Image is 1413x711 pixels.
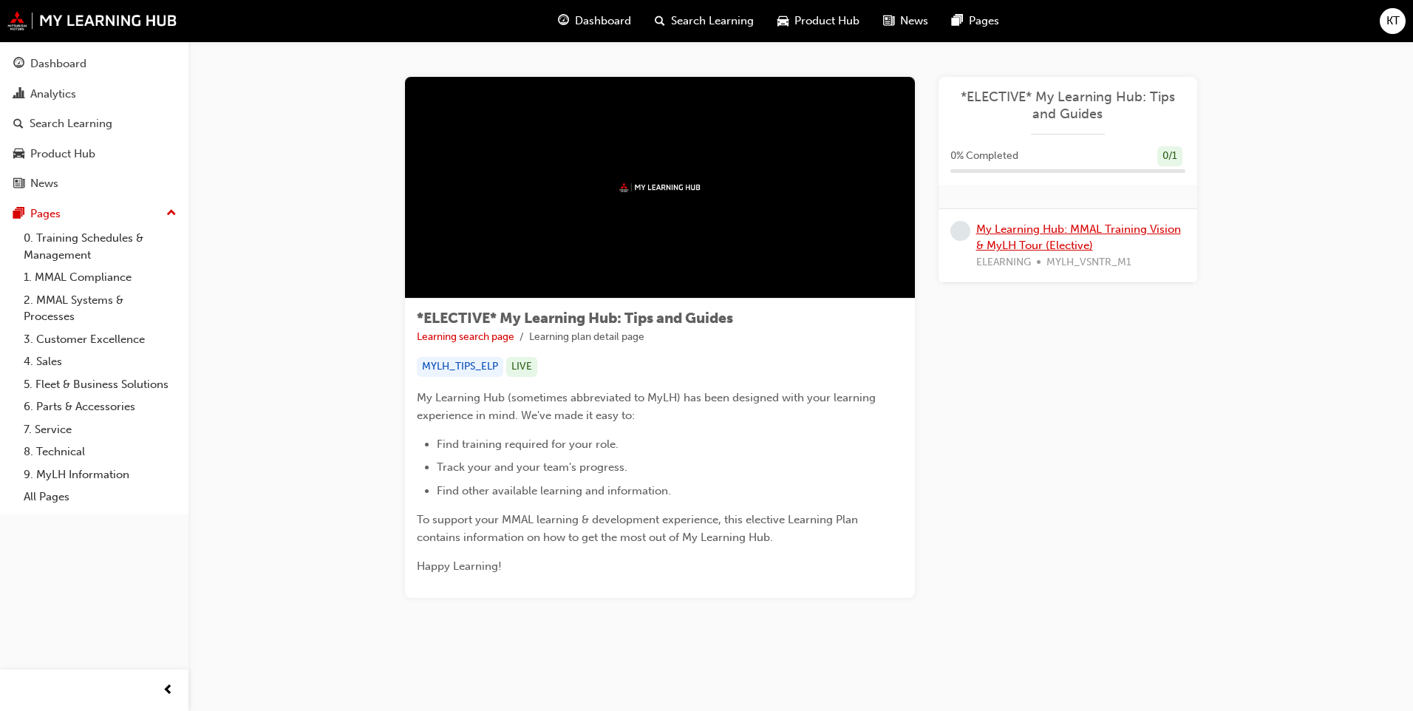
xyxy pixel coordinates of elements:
[18,373,183,396] a: 5. Fleet & Business Solutions
[30,115,112,132] div: Search Learning
[18,440,183,463] a: 8. Technical
[794,13,859,30] span: Product Hub
[619,183,701,192] img: mmal
[950,148,1018,165] span: 0 % Completed
[506,357,537,377] div: LIVE
[417,513,861,544] span: To support your MMAL learning & development experience, this elective Learning Plan contains info...
[766,6,871,36] a: car-iconProduct Hub
[30,55,86,72] div: Dashboard
[950,89,1185,122] a: *ELECTIVE* My Learning Hub: Tips and Guides
[18,418,183,441] a: 7. Service
[13,177,24,191] span: news-icon
[18,463,183,486] a: 9. MyLH Information
[976,254,1031,271] span: ELEARNING
[18,227,183,266] a: 0. Training Schedules & Management
[976,222,1181,253] a: My Learning Hub: MMAL Training Vision & MyLH Tour (Elective)
[883,12,894,30] span: news-icon
[30,205,61,222] div: Pages
[6,200,183,228] button: Pages
[6,50,183,78] a: Dashboard
[18,289,183,328] a: 2. MMAL Systems & Processes
[166,204,177,223] span: up-icon
[546,6,643,36] a: guage-iconDashboard
[655,12,665,30] span: search-icon
[950,221,970,241] span: learningRecordVerb_NONE-icon
[417,310,733,327] span: *ELECTIVE* My Learning Hub: Tips and Guides
[437,484,671,497] span: Find other available learning and information.
[1386,13,1400,30] span: KT
[417,357,503,377] div: MYLH_TIPS_ELP
[671,13,754,30] span: Search Learning
[969,13,999,30] span: Pages
[417,391,879,422] span: My Learning Hub (sometimes abbreviated to MyLH) has been designed with your learning experience i...
[777,12,789,30] span: car-icon
[13,58,24,71] span: guage-icon
[437,460,627,474] span: Track your and your team's progress.
[6,81,183,108] a: Analytics
[6,110,183,137] a: Search Learning
[30,146,95,163] div: Product Hub
[417,559,502,573] span: Happy Learning!
[1157,146,1182,166] div: 0 / 1
[7,11,177,30] img: mmal
[13,148,24,161] span: car-icon
[13,208,24,221] span: pages-icon
[18,266,183,289] a: 1. MMAL Compliance
[6,170,183,197] a: News
[1046,254,1131,271] span: MYLH_VSNTR_M1
[643,6,766,36] a: search-iconSearch Learning
[30,175,58,192] div: News
[529,329,644,346] li: Learning plan detail page
[18,395,183,418] a: 6. Parts & Accessories
[18,328,183,351] a: 3. Customer Excellence
[6,47,183,200] button: DashboardAnalyticsSearch LearningProduct HubNews
[575,13,631,30] span: Dashboard
[940,6,1011,36] a: pages-iconPages
[417,330,514,343] a: Learning search page
[13,88,24,101] span: chart-icon
[871,6,940,36] a: news-iconNews
[900,13,928,30] span: News
[558,12,569,30] span: guage-icon
[18,486,183,508] a: All Pages
[13,118,24,131] span: search-icon
[6,140,183,168] a: Product Hub
[18,350,183,373] a: 4. Sales
[30,86,76,103] div: Analytics
[437,438,619,451] span: Find training required for your role.
[952,12,963,30] span: pages-icon
[163,681,174,700] span: prev-icon
[1380,8,1406,34] button: KT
